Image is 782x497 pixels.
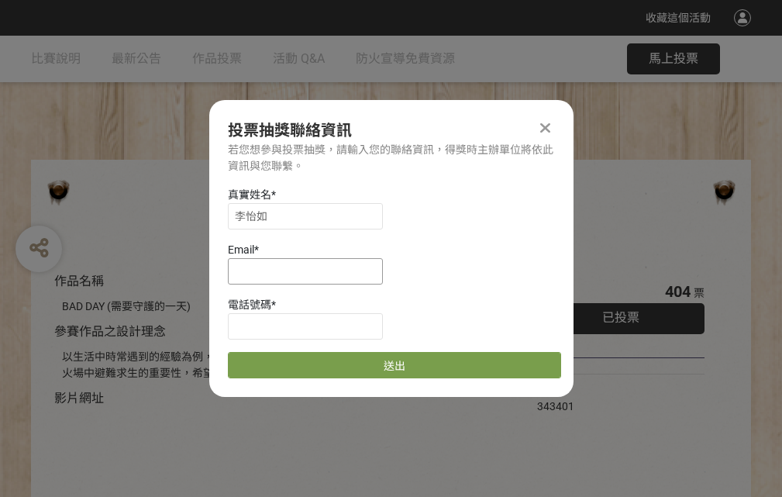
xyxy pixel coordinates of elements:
[112,51,161,66] span: 最新公告
[192,36,242,82] a: 作品投票
[62,349,491,381] div: 以生活中時常遇到的經驗為例，透過對比的方式宣傳住宅用火災警報器、家庭逃生計畫及火場中避難求生的重要性，希望透過趣味的短影音讓更多人認識到更多的防火觀念。
[31,36,81,82] a: 比賽說明
[273,36,325,82] a: 活動 Q&A
[627,43,720,74] button: 馬上投票
[54,324,166,339] span: 參賽作品之設計理念
[694,287,704,299] span: 票
[273,51,325,66] span: 活動 Q&A
[228,299,271,311] span: 電話號碼
[228,243,254,256] span: Email
[649,51,698,66] span: 馬上投票
[646,12,711,24] span: 收藏這個活動
[31,51,81,66] span: 比賽說明
[665,282,691,301] span: 404
[602,310,639,325] span: 已投票
[356,51,455,66] span: 防火宣導免費資源
[356,36,455,82] a: 防火宣導免費資源
[228,188,271,201] span: 真實姓名
[62,299,491,315] div: BAD DAY (需要守護的一天)
[578,382,656,398] iframe: Facebook Share
[54,274,104,288] span: 作品名稱
[228,352,561,378] button: 送出
[54,391,104,406] span: 影片網址
[192,51,242,66] span: 作品投票
[228,142,555,174] div: 若您想參與投票抽獎，請輸入您的聯絡資訊，得獎時主辦單位將依此資訊與您聯繫。
[112,36,161,82] a: 最新公告
[228,119,555,142] div: 投票抽獎聯絡資訊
